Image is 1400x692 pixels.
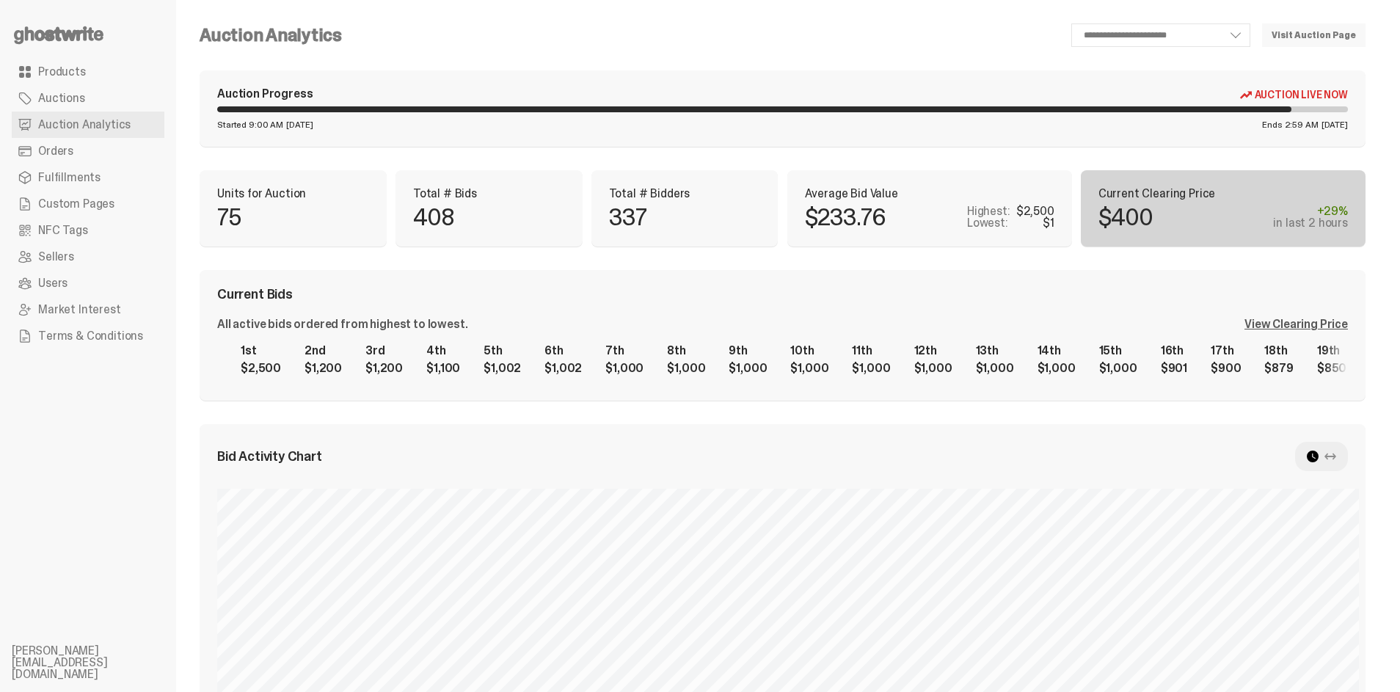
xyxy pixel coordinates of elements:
div: Auction Progress [217,88,313,101]
div: $1,000 [790,363,828,374]
span: Auction Live Now [1255,89,1348,101]
div: $1,100 [426,363,460,374]
div: $1,200 [305,363,342,374]
p: $400 [1098,205,1153,229]
div: $900 [1211,363,1241,374]
a: Auctions [12,85,164,112]
a: Custom Pages [12,191,164,217]
div: 18th [1264,345,1293,357]
p: Total # Bids [413,188,565,200]
div: 9th [729,345,767,357]
div: $1,000 [1038,363,1076,374]
div: $1,000 [1099,363,1137,374]
p: Lowest: [967,217,1008,229]
div: $1,002 [544,363,582,374]
span: Current Bids [217,288,293,301]
div: 2nd [305,345,342,357]
div: 4th [426,345,460,357]
div: $1,000 [976,363,1014,374]
span: Auctions [38,92,85,104]
a: Visit Auction Page [1262,23,1366,47]
div: +29% [1273,205,1348,217]
a: Products [12,59,164,85]
span: NFC Tags [38,225,88,236]
p: Total # Bidders [609,188,761,200]
a: Orders [12,138,164,164]
div: 6th [544,345,582,357]
div: $2,500 [1016,205,1054,217]
a: Users [12,270,164,296]
span: Products [38,66,86,78]
div: $1 [1043,217,1054,229]
span: Auction Analytics [38,119,131,131]
div: $1,000 [729,363,767,374]
a: Fulfillments [12,164,164,191]
div: $879 [1264,363,1293,374]
div: in last 2 hours [1273,217,1348,229]
p: Average Bid Value [805,188,1054,200]
div: $1,000 [852,363,890,374]
a: Market Interest [12,296,164,323]
div: 17th [1211,345,1241,357]
a: Auction Analytics [12,112,164,138]
div: $1,002 [484,363,521,374]
div: $1,000 [667,363,705,374]
p: 408 [413,205,455,229]
a: NFC Tags [12,217,164,244]
span: Users [38,277,68,289]
h4: Auction Analytics [200,26,342,44]
div: $2,500 [241,363,281,374]
div: 3rd [365,345,403,357]
div: 14th [1038,345,1076,357]
a: Terms & Conditions [12,323,164,349]
div: 13th [976,345,1014,357]
p: Units for Auction [217,188,369,200]
div: $850 [1317,363,1346,374]
span: [DATE] [1321,120,1348,129]
span: Fulfillments [38,172,101,183]
span: Started 9:00 AM [217,120,283,129]
a: Sellers [12,244,164,270]
span: Market Interest [38,304,121,316]
li: [PERSON_NAME][EMAIL_ADDRESS][DOMAIN_NAME] [12,645,188,680]
div: 12th [914,345,952,357]
span: Sellers [38,251,74,263]
span: [DATE] [286,120,313,129]
div: 7th [605,345,644,357]
span: Orders [38,145,73,157]
div: 1st [241,345,281,357]
div: 10th [790,345,828,357]
p: Current Clearing Price [1098,188,1348,200]
div: 16th [1161,345,1187,357]
div: 19th [1317,345,1346,357]
div: $1,000 [914,363,952,374]
div: 15th [1099,345,1137,357]
div: 5th [484,345,521,357]
div: View Clearing Price [1244,318,1348,330]
span: Custom Pages [38,198,114,210]
div: $1,000 [605,363,644,374]
span: Terms & Conditions [38,330,143,342]
div: $1,200 [365,363,403,374]
p: 337 [609,205,647,229]
div: All active bids ordered from highest to lowest. [217,318,467,330]
p: 75 [217,205,241,229]
span: Ends 2:59 AM [1262,120,1319,129]
p: $233.76 [805,205,886,229]
span: Bid Activity Chart [217,450,322,463]
div: 11th [852,345,890,357]
p: Highest: [967,205,1010,217]
div: 8th [667,345,705,357]
div: $901 [1161,363,1187,374]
